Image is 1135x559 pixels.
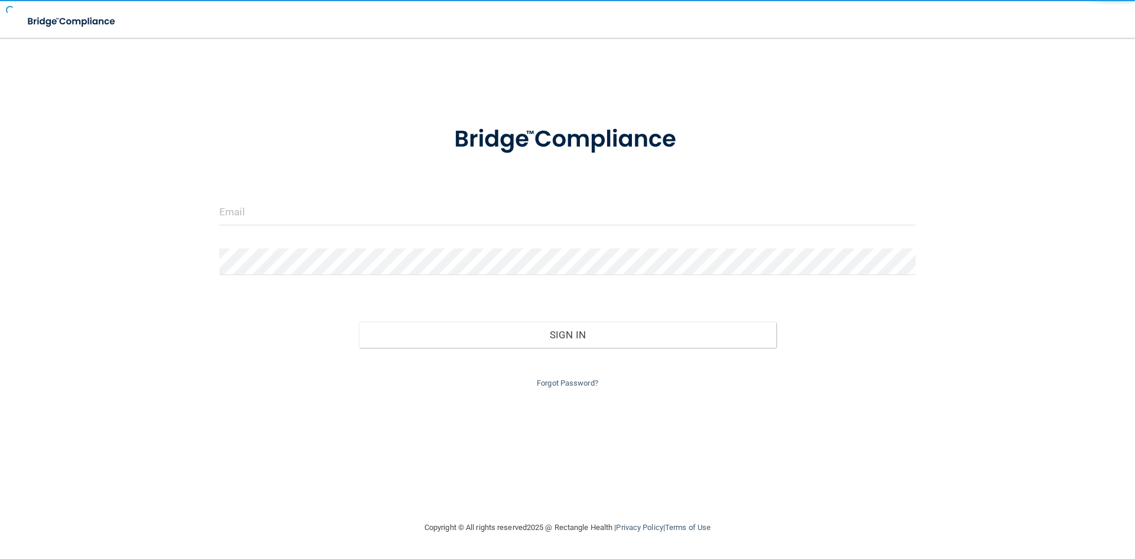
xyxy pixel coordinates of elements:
img: bridge_compliance_login_screen.278c3ca4.svg [430,109,705,170]
div: Copyright © All rights reserved 2025 @ Rectangle Health | | [352,509,783,547]
a: Forgot Password? [537,379,598,387]
a: Privacy Policy [616,523,663,532]
input: Email [219,199,916,225]
button: Sign In [359,322,777,348]
a: Terms of Use [665,523,711,532]
img: bridge_compliance_login_screen.278c3ca4.svg [18,9,127,34]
